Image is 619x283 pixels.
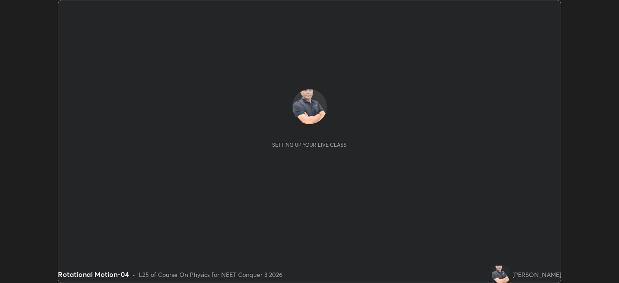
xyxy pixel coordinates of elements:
[272,141,347,148] div: Setting up your live class
[512,270,561,279] div: [PERSON_NAME]
[58,269,129,280] div: Rotational Motion-04
[292,89,327,124] img: 2cedd6bda10141d99be5a37104ce2ff3.png
[491,266,509,283] img: 2cedd6bda10141d99be5a37104ce2ff3.png
[132,270,135,279] div: •
[139,270,283,279] div: L25 of Course On Physics for NEET Conquer 3 2026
